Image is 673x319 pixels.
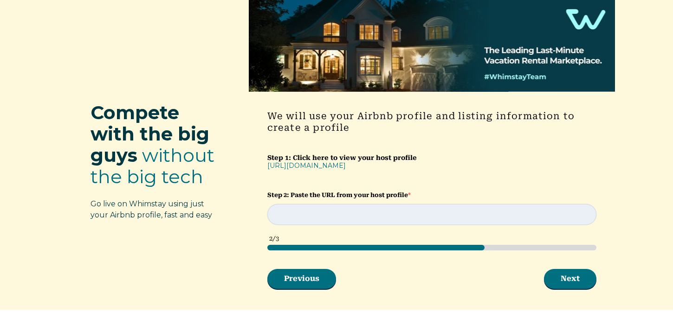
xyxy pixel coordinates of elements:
button: Next [544,269,596,288]
span: Compete with the big guys [91,101,209,166]
button: Previous [267,269,336,288]
strong: Step 2: Paste the URL from your host profile [267,191,408,198]
a: [URL][DOMAIN_NAME] [267,161,346,170]
div: page 2 of 3 [267,245,596,250]
strong: Step 1: Click here to view your host profile [267,154,417,161]
h4: We will use your Airbnb profile and listing information to create a profile [267,110,596,134]
span: without the big tech [91,144,214,188]
div: 2/3 [269,234,596,243]
span: Go live on Whimstay using just your Airbnb profile, fast and easy [91,199,212,219]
